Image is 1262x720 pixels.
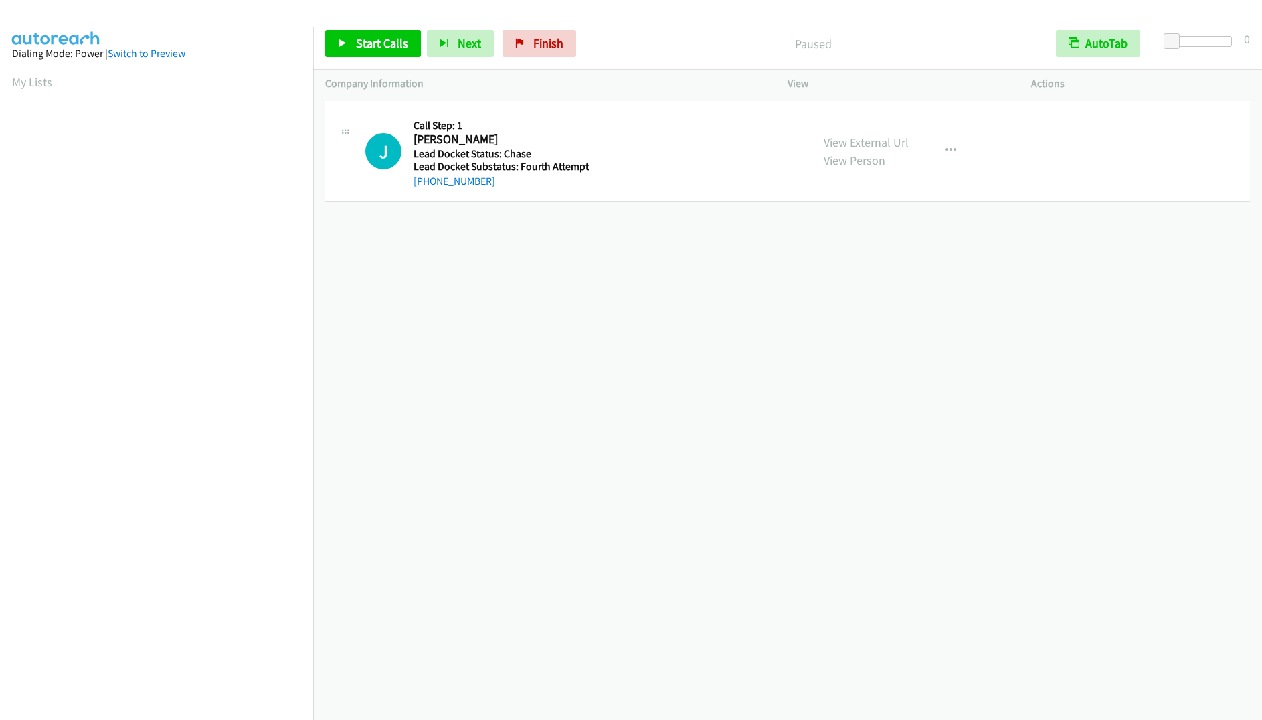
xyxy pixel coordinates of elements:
p: View [788,76,1007,92]
p: Actions [1031,76,1251,92]
div: The call is yet to be attempted [365,133,401,169]
a: [PHONE_NUMBER] [414,175,495,187]
span: Start Calls [356,35,408,51]
p: Paused [594,35,1032,53]
a: View External Url [824,134,909,150]
h5: Lead Docket Status: Chase [414,147,589,161]
span: Finish [533,35,563,51]
a: My Lists [12,74,52,90]
h2: [PERSON_NAME] [414,132,585,147]
a: Finish [503,30,576,57]
p: Company Information [325,76,763,92]
div: Dialing Mode: Power | [12,46,301,62]
button: AutoTab [1056,30,1140,57]
div: 0 [1244,30,1250,48]
a: View Person [824,153,885,168]
div: Delay between calls (in seconds) [1170,36,1232,47]
h5: Call Step: 1 [414,119,589,132]
a: Switch to Preview [108,47,185,60]
h1: J [365,133,401,169]
a: Start Calls [325,30,421,57]
button: Next [427,30,494,57]
span: Next [458,35,481,51]
h5: Lead Docket Substatus: Fourth Attempt [414,160,589,173]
